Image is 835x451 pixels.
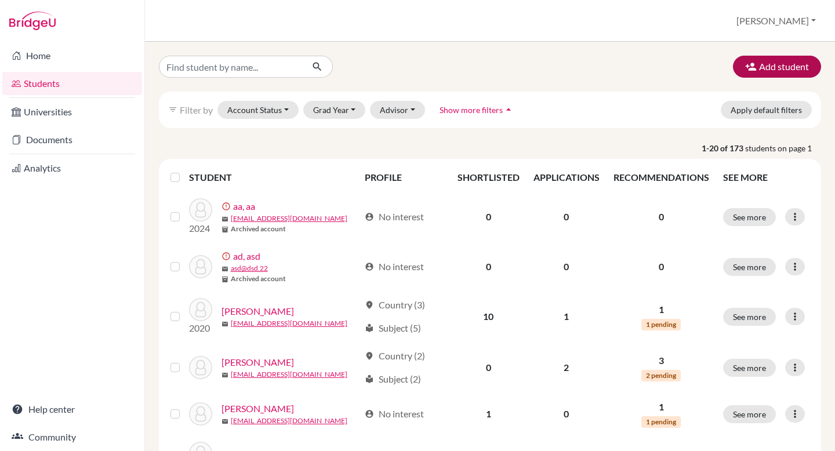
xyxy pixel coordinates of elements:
button: See more [723,308,776,326]
a: ad, asd [233,249,260,263]
span: mail [222,372,228,379]
th: SHORTLISTED [451,163,527,191]
td: 1 [527,291,607,342]
p: 0 [613,210,709,224]
span: location_on [365,300,374,310]
span: students on page 1 [745,142,821,154]
a: [EMAIL_ADDRESS][DOMAIN_NAME] [231,369,347,380]
div: Subject (2) [365,372,421,386]
a: [PERSON_NAME] [222,402,294,416]
div: Country (2) [365,349,425,363]
i: filter_list [168,105,177,114]
p: 2020 [189,321,212,335]
span: local_library [365,323,374,333]
button: Add student [733,56,821,78]
input: Find student by name... [159,56,303,78]
td: 10 [451,291,527,342]
button: See more [723,359,776,377]
button: See more [723,405,776,423]
th: PROFILE [358,163,451,191]
span: mail [222,321,228,328]
img: Bridge-U [9,12,56,30]
td: 2 [527,342,607,393]
td: 0 [451,242,527,291]
a: Universities [2,100,142,123]
td: 0 [527,393,607,435]
span: error_outline [222,252,233,261]
a: Help center [2,398,142,421]
span: account_circle [365,212,374,221]
a: [PERSON_NAME] [222,355,294,369]
span: inventory_2 [222,276,228,283]
td: 0 [451,342,527,393]
i: arrow_drop_up [503,104,514,115]
a: asd@dsd.22 [231,263,268,274]
div: No interest [365,260,424,274]
span: Show more filters [440,105,503,115]
img: Agaba, Meghan [189,356,212,379]
b: Archived account [231,224,286,234]
th: APPLICATIONS [527,163,607,191]
div: Country (3) [365,298,425,312]
button: Account Status [217,101,299,119]
img: Agaba, Karen [189,298,212,321]
span: 1 pending [641,319,681,330]
a: [EMAIL_ADDRESS][DOMAIN_NAME] [231,213,347,224]
th: SEE MORE [716,163,816,191]
a: [PERSON_NAME] [222,304,294,318]
span: mail [222,418,228,425]
a: Home [2,44,142,67]
span: error_outline [222,202,233,211]
span: local_library [365,374,374,384]
a: [EMAIL_ADDRESS][DOMAIN_NAME] [231,416,347,426]
span: 1 pending [641,416,681,428]
p: 0 [613,260,709,274]
button: See more [723,258,776,276]
div: Subject (5) [365,321,421,335]
span: location_on [365,351,374,361]
button: Show more filtersarrow_drop_up [430,101,524,119]
span: account_circle [365,262,374,271]
span: 2 pending [641,370,681,381]
a: Analytics [2,157,142,180]
p: 2024 [189,221,212,235]
button: Grad Year [303,101,366,119]
button: Advisor [370,101,425,119]
b: Archived account [231,274,286,284]
button: See more [723,208,776,226]
img: aa, aa [189,198,212,221]
span: mail [222,265,228,272]
th: RECOMMENDATIONS [607,163,716,191]
a: aa, aa [233,199,255,213]
button: Apply default filters [721,101,812,119]
p: 3 [613,354,709,368]
a: Students [2,72,142,95]
strong: 1-20 of 173 [702,142,745,154]
span: mail [222,216,228,223]
p: 1 [613,303,709,317]
a: Community [2,425,142,449]
img: Aguiluz, Neill [189,402,212,425]
button: [PERSON_NAME] [731,10,821,32]
td: 0 [451,191,527,242]
p: 1 [613,400,709,414]
th: STUDENT [189,163,358,191]
div: No interest [365,210,424,224]
a: Documents [2,128,142,151]
span: account_circle [365,409,374,419]
span: Filter by [180,104,213,115]
img: ad, asd [189,255,212,278]
span: inventory_2 [222,226,228,233]
a: [EMAIL_ADDRESS][DOMAIN_NAME] [231,318,347,329]
td: 0 [527,191,607,242]
td: 1 [451,393,527,435]
td: 0 [527,242,607,291]
div: No interest [365,407,424,421]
